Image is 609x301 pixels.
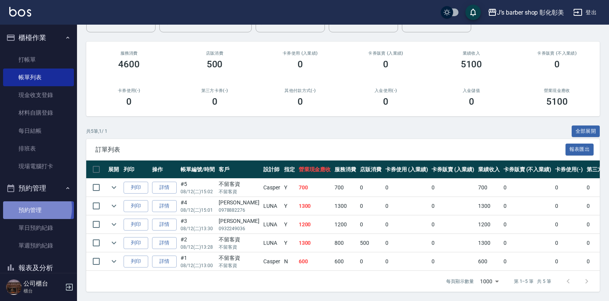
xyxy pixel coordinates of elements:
div: 1000 [477,271,502,292]
td: 0 [383,253,430,271]
button: expand row [108,256,120,267]
td: 700 [333,179,358,197]
td: 600 [476,253,502,271]
td: 1300 [476,197,502,215]
th: 服務消費 [333,161,358,179]
h2: 入金使用(-) [352,88,419,93]
td: 0 [553,234,585,252]
button: expand row [108,200,120,212]
a: 詳情 [152,237,177,249]
td: 0 [383,234,430,252]
h3: 0 [212,96,217,107]
td: 1200 [476,216,502,234]
a: 單週預約紀錄 [3,237,74,254]
td: 1300 [476,234,502,252]
th: 列印 [122,161,150,179]
h2: 店販消費 [181,51,248,56]
td: #1 [179,253,217,271]
h3: 500 [207,59,223,70]
td: 1200 [297,216,333,234]
td: LUNA [261,197,282,215]
h3: 5100 [546,96,568,107]
button: 列印 [124,182,148,194]
a: 單日預約紀錄 [3,219,74,237]
td: LUNA [261,216,282,234]
button: 列印 [124,237,148,249]
button: 登出 [570,5,600,20]
td: 0 [553,197,585,215]
td: 0 [502,179,553,197]
p: 08/12 (二) 13:28 [181,244,215,251]
div: [PERSON_NAME] [219,199,259,207]
h3: 服務消費 [95,51,162,56]
a: 詳情 [152,200,177,212]
button: 列印 [124,219,148,231]
td: 0 [502,197,553,215]
td: 0 [430,234,476,252]
p: 不留客資 [219,244,259,251]
td: #2 [179,234,217,252]
td: Y [282,234,297,252]
h3: 0 [383,96,388,107]
div: [PERSON_NAME] [219,217,259,225]
td: 0 [383,216,430,234]
a: 排班表 [3,140,74,157]
td: 700 [297,179,333,197]
td: 0 [383,179,430,197]
h2: 卡券販賣 (不入業績) [524,51,591,56]
p: 第 1–5 筆 共 5 筆 [514,278,551,285]
p: 08/12 (二) 15:01 [181,207,215,214]
th: 店販消費 [358,161,383,179]
div: 不留客資 [219,180,259,188]
a: 預約管理 [3,201,74,219]
a: 詳情 [152,256,177,268]
h2: 營業現金應收 [524,88,591,93]
td: 700 [476,179,502,197]
h3: 4600 [118,59,140,70]
div: 不留客資 [219,254,259,262]
button: 報表匯出 [565,144,594,156]
td: 1200 [333,216,358,234]
td: Y [282,179,297,197]
p: 08/12 (二) 15:02 [181,188,215,195]
h3: 0 [554,59,560,70]
td: 600 [297,253,333,271]
td: 0 [358,197,383,215]
button: 全部展開 [572,125,600,137]
td: Y [282,197,297,215]
img: Logo [9,7,31,17]
a: 現場電腦打卡 [3,157,74,175]
td: 0 [502,253,553,271]
p: 0978882276 [219,207,259,214]
td: 0 [430,253,476,271]
th: 設計師 [261,161,282,179]
h2: 卡券使用(-) [95,88,162,93]
th: 操作 [150,161,179,179]
button: 列印 [124,256,148,268]
td: 1300 [333,197,358,215]
button: 列印 [124,200,148,212]
a: 每日結帳 [3,122,74,140]
h2: 卡券販賣 (入業績) [352,51,419,56]
img: Person [6,279,22,295]
th: 卡券使用 (入業績) [383,161,430,179]
th: 客戶 [217,161,261,179]
p: 不留客資 [219,262,259,269]
th: 指定 [282,161,297,179]
button: expand row [108,237,120,249]
button: expand row [108,182,120,193]
td: Casper [261,179,282,197]
div: J’s barber shop 彰化彰美 [497,8,564,17]
a: 報表匯出 [565,145,594,153]
td: #4 [179,197,217,215]
h2: 業績收入 [438,51,505,56]
h2: 卡券使用 (入業績) [267,51,334,56]
td: #3 [179,216,217,234]
td: #5 [179,179,217,197]
h2: 入金儲值 [438,88,505,93]
td: 0 [430,216,476,234]
td: 0 [502,234,553,252]
p: 共 5 筆, 1 / 1 [86,128,107,135]
h3: 0 [298,59,303,70]
h3: 0 [298,96,303,107]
